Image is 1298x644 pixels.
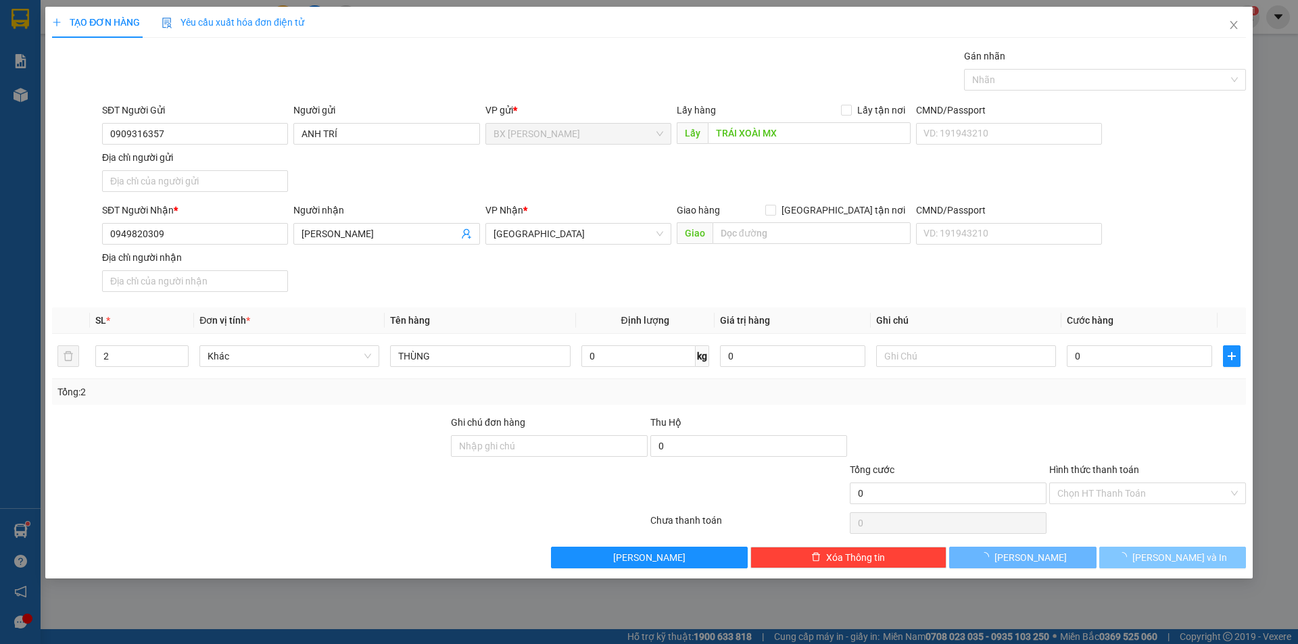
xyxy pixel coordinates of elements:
span: DĐ: [11,86,31,101]
span: Cước hàng [1067,315,1113,326]
span: [PERSON_NAME] [613,550,686,565]
div: BX [PERSON_NAME] [11,11,120,44]
button: [PERSON_NAME] [551,547,748,568]
span: plus [1224,351,1240,362]
span: loading [1117,552,1132,562]
label: Gán nhãn [964,51,1005,61]
span: loading [980,552,994,562]
input: VD: Bàn, Ghế [390,345,570,367]
input: 0 [720,345,865,367]
label: Ghi chú đơn hàng [451,417,525,428]
label: Hình thức thanh toán [1049,464,1139,475]
input: Địa chỉ của người gửi [102,170,288,192]
button: [PERSON_NAME] [949,547,1096,568]
div: Tổng: 2 [57,385,501,399]
div: Người gửi [293,103,479,118]
button: plus [1223,345,1241,367]
span: Lấy tận nơi [852,103,911,118]
span: plus [52,18,62,27]
span: Khác [208,346,371,366]
div: Địa chỉ người gửi [102,150,288,165]
div: Địa chỉ người nhận [102,250,288,265]
span: Đơn vị tính [199,315,250,326]
span: Giao hàng [677,205,720,216]
span: Tên hàng [390,315,430,326]
div: SĐT Người Gửi [102,103,288,118]
div: CMND/Passport [916,203,1102,218]
input: Dọc đường [713,222,911,244]
span: Lấy [677,122,708,144]
input: Địa chỉ của người nhận [102,270,288,292]
span: Sài Gòn [494,224,663,244]
div: Chưa thanh toán [649,513,848,537]
div: Người nhận [293,203,479,218]
div: SĐT Người Nhận [102,203,288,218]
div: CMND/Passport [916,103,1102,118]
div: 0908142126 [129,58,266,77]
span: delete [811,552,821,563]
input: Ghi Chú [876,345,1056,367]
div: VP gửi [485,103,671,118]
span: Nhận: [129,11,162,26]
span: Yêu cầu xuất hóa đơn điện tử [162,17,304,28]
div: 0902391200 [11,60,120,79]
span: VP Nhận [485,205,523,216]
span: [PERSON_NAME] [994,550,1067,565]
span: kg [696,345,709,367]
span: Xóa Thông tin [826,550,885,565]
span: [GEOGRAPHIC_DATA] tận nơi [776,203,911,218]
span: TẠO ĐƠN HÀNG [52,17,140,28]
button: Close [1215,7,1253,45]
img: icon [162,18,172,28]
span: BX Cao Lãnh [494,124,663,144]
button: delete [57,345,79,367]
span: user-add [461,228,472,239]
button: deleteXóa Thông tin [750,547,947,568]
span: [PERSON_NAME] và In [1132,550,1227,565]
div: [PERSON_NAME] [11,44,120,60]
span: Giao [677,222,713,244]
span: Định lượng [621,315,669,326]
span: Tổng cước [850,464,894,475]
div: CHỊ [PERSON_NAME] [129,42,266,58]
th: Ghi chú [871,307,1061,334]
button: [PERSON_NAME] và In [1099,547,1246,568]
span: CF PHA MÁY ĐẦU CAO TỐC [11,79,101,150]
span: Lấy hàng [677,105,716,116]
span: Gửi: [11,13,32,27]
span: close [1228,20,1239,30]
span: Thu Hộ [650,417,681,428]
input: Dọc đường [708,122,911,144]
span: Giá trị hàng [720,315,770,326]
div: [GEOGRAPHIC_DATA] [129,11,266,42]
span: SL [95,315,106,326]
input: Ghi chú đơn hàng [451,435,648,457]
